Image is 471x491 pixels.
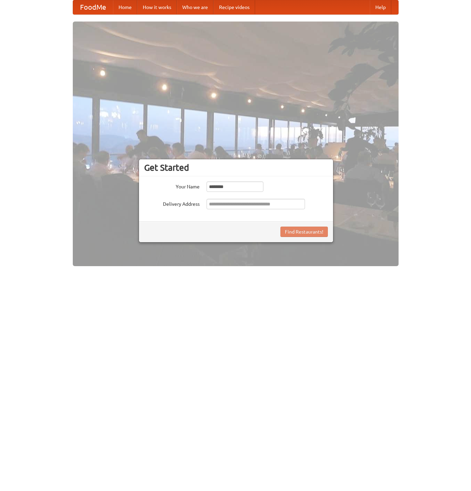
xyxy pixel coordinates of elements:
[144,181,200,190] label: Your Name
[177,0,213,14] a: Who we are
[137,0,177,14] a: How it works
[73,0,113,14] a: FoodMe
[113,0,137,14] a: Home
[144,162,328,173] h3: Get Started
[370,0,391,14] a: Help
[280,227,328,237] button: Find Restaurants!
[213,0,255,14] a: Recipe videos
[144,199,200,208] label: Delivery Address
